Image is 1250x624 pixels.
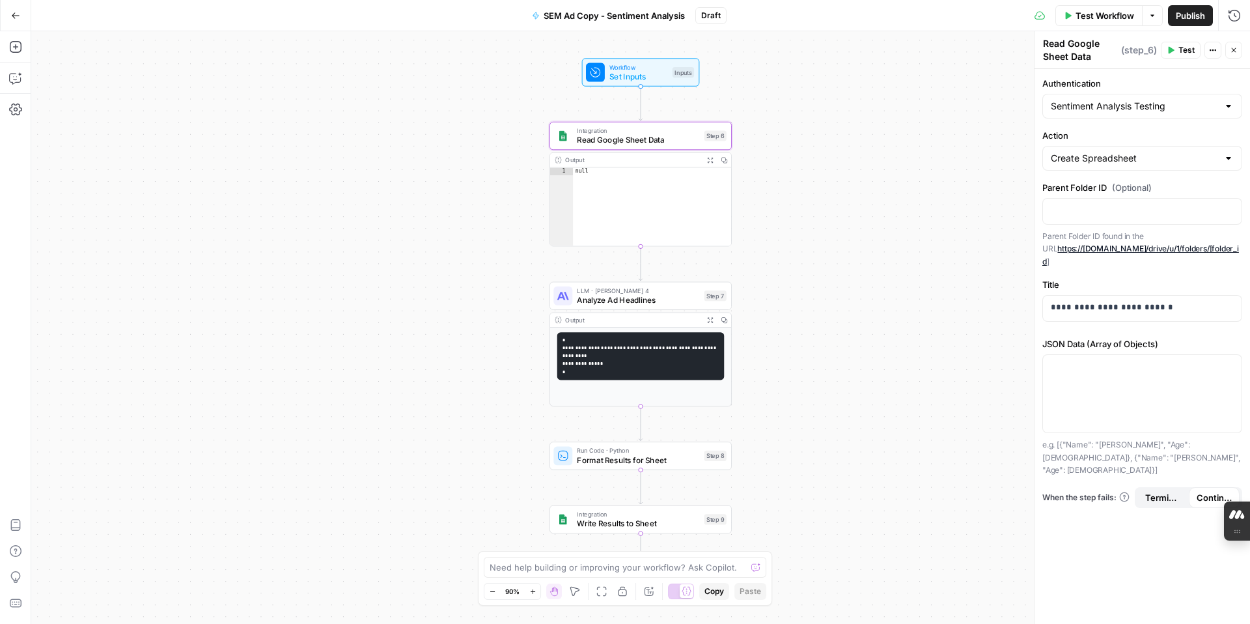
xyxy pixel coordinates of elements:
[704,451,727,461] div: Step 8
[549,442,732,470] div: Run Code · PythonFormat Results for SheetStep 8
[524,5,693,26] button: SEM Ad Copy - Sentiment Analysis
[557,513,569,525] img: Group%201%201.png
[704,291,727,301] div: Step 7
[1042,129,1242,142] label: Action
[1055,5,1142,26] button: Test Workflow
[577,518,699,530] span: Write Results to Sheet
[577,286,699,295] span: LLM · [PERSON_NAME] 4
[1051,152,1218,165] input: Create Spreadsheet
[1137,487,1189,508] button: Terminate Workflow
[505,586,520,597] span: 90%
[1042,438,1242,477] p: e.g. [{"Name": "[PERSON_NAME]", "Age": [DEMOGRAPHIC_DATA]}, {"Name": "[PERSON_NAME]", "Age": [DEM...
[565,315,699,324] div: Output
[1112,181,1152,194] span: (Optional)
[1042,278,1242,291] label: Title
[1042,77,1242,90] label: Authentication
[1178,44,1195,56] span: Test
[1043,37,1118,63] textarea: Read Google Sheet Data
[1042,337,1242,350] label: JSON Data (Array of Objects)
[565,155,699,164] div: Output
[1168,5,1213,26] button: Publish
[704,130,727,141] div: Step 6
[699,583,729,600] button: Copy
[549,122,732,246] div: IntegrationRead Google Sheet DataStep 6Outputnull
[704,514,727,524] div: Step 9
[550,167,573,175] div: 1
[1076,9,1134,22] span: Test Workflow
[577,509,699,518] span: Integration
[1042,181,1242,194] label: Parent Folder ID
[549,58,732,86] div: WorkflowSet InputsInputs
[673,67,694,78] div: Inputs
[609,70,667,82] span: Set Inputs
[639,406,642,440] g: Edge from step_7 to step_8
[544,9,685,22] span: SEM Ad Copy - Sentiment Analysis
[577,126,699,135] span: Integration
[1042,230,1242,268] p: Parent Folder ID found in the URL ]
[557,130,569,142] img: Group%201%201.png
[1051,100,1218,113] input: Sentiment Analysis Testing
[639,246,642,280] g: Edge from step_6 to step_7
[1176,9,1205,22] span: Publish
[639,87,642,121] g: Edge from start to step_6
[1161,42,1201,59] button: Test
[639,470,642,504] g: Edge from step_8 to step_9
[577,294,699,306] span: Analyze Ad Headlines
[1042,492,1130,503] a: When the step fails:
[577,446,699,455] span: Run Code · Python
[1197,491,1232,504] span: Continue
[1145,491,1181,504] span: Terminate Workflow
[704,586,724,597] span: Copy
[1042,244,1239,266] a: https://[DOMAIN_NAME]/drive/u/1/folders/[folder_id
[740,586,761,597] span: Paste
[609,63,667,72] span: Workflow
[549,505,732,533] div: IntegrationWrite Results to SheetStep 9
[734,583,766,600] button: Paste
[1121,44,1157,57] span: ( step_6 )
[577,454,699,466] span: Format Results for Sheet
[701,10,721,21] span: Draft
[577,134,699,146] span: Read Google Sheet Data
